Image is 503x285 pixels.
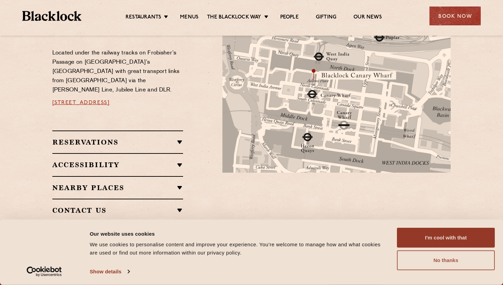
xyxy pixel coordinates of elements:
a: [STREET_ADDRESS] [52,100,110,106]
a: People [280,14,299,22]
a: Show details [90,267,129,277]
a: Gifting [316,14,336,22]
div: Book Now [429,7,481,25]
h2: Accessibility [52,161,183,169]
a: Usercentrics Cookiebot - opens in a new window [14,267,74,277]
button: No thanks [397,250,495,270]
img: BL_Textured_Logo-footer-cropped.svg [22,11,81,21]
a: The Blacklock Way [207,14,261,22]
span: Located under the railway tracks on Frobisher’s Passage on [GEOGRAPHIC_DATA]’s [GEOGRAPHIC_DATA] ... [52,50,180,93]
button: I'm cool with that [397,228,495,248]
a: Menus [180,14,198,22]
img: svg%3E [377,158,473,222]
a: Our News [353,14,382,22]
h2: Reservations [52,138,183,146]
div: We use cookies to personalise content and improve your experience. You're welcome to manage how a... [90,240,389,257]
div: Our website uses cookies [90,230,389,238]
h2: Nearby Places [52,184,183,192]
a: Restaurants [126,14,161,22]
h2: Contact Us [52,206,183,214]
